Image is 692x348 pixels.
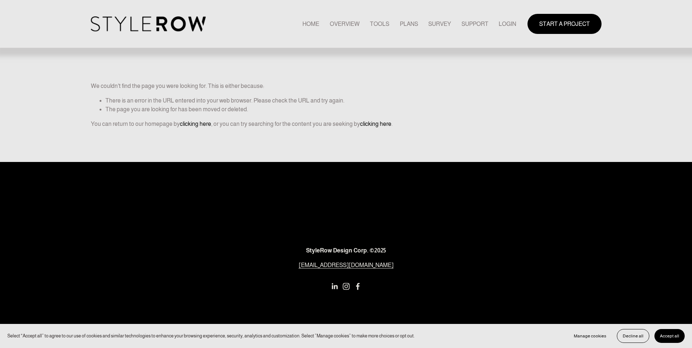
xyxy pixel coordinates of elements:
a: Facebook [354,283,362,290]
p: You can return to our homepage by , or you can try searching for the content you are seeking by . [91,120,602,128]
span: SUPPORT [461,20,488,28]
a: PLANS [400,19,418,29]
a: [EMAIL_ADDRESS][DOMAIN_NAME] [299,261,394,270]
a: Instagram [343,283,350,290]
a: START A PROJECT [527,14,602,34]
a: LOGIN [499,19,516,29]
button: Accept all [654,329,685,343]
a: TOOLS [370,19,389,29]
span: Decline all [623,333,643,339]
span: Manage cookies [574,333,606,339]
li: The page you are looking for has been moved or deleted. [105,105,602,114]
a: OVERVIEW [330,19,360,29]
a: clicking here [360,121,391,127]
a: clicking here [180,121,211,127]
button: Decline all [617,329,649,343]
strong: StyleRow Design Corp. ©2025 [306,247,386,254]
span: Accept all [660,333,679,339]
a: folder dropdown [461,19,488,29]
img: StyleRow [91,16,206,31]
a: LinkedIn [331,283,338,290]
button: Manage cookies [568,329,612,343]
p: Select “Accept all” to agree to our use of cookies and similar technologies to enhance your brows... [7,332,415,339]
li: There is an error in the URL entered into your web browser. Please check the URL and try again. [105,96,602,105]
p: We couldn't find the page you were looking for. This is either because: [91,54,602,90]
a: SURVEY [428,19,451,29]
a: HOME [302,19,319,29]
